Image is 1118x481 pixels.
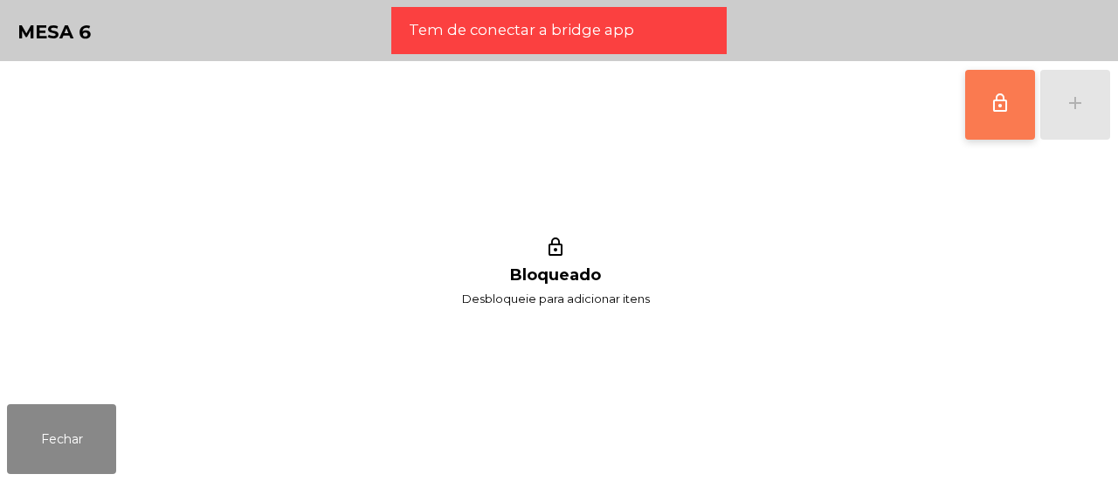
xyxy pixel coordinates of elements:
[7,404,116,474] button: Fechar
[990,93,1011,113] span: lock_outline
[409,19,634,41] span: Tem de conectar a bridge app
[542,237,569,263] i: lock_outline
[510,266,601,285] h1: Bloqueado
[965,70,1035,140] button: lock_outline
[17,19,92,45] h4: Mesa 6
[462,288,650,310] span: Desbloqueie para adicionar itens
